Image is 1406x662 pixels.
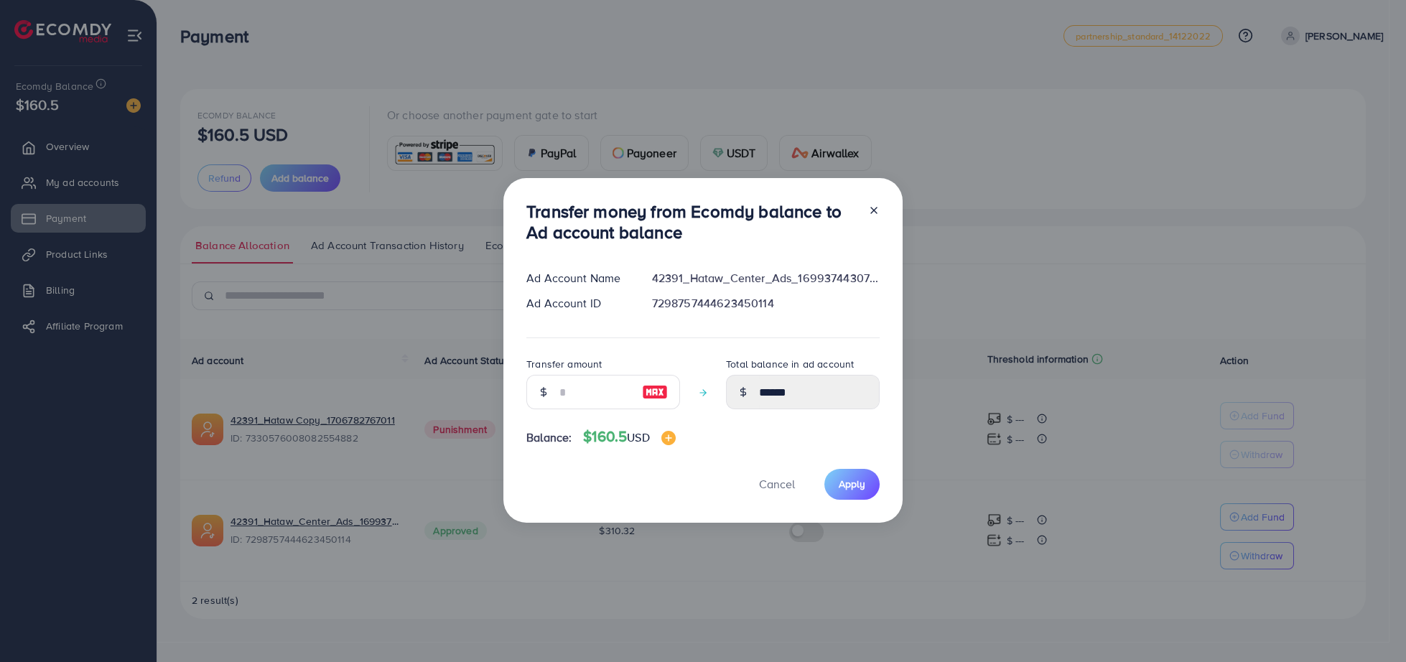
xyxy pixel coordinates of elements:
div: 7298757444623450114 [641,295,891,312]
span: USD [627,429,649,445]
h4: $160.5 [583,428,675,446]
span: Apply [839,477,865,491]
img: image [642,383,668,401]
img: image [661,431,676,445]
span: Cancel [759,476,795,492]
div: 42391_Hataw_Center_Ads_1699374430760 [641,270,891,286]
h3: Transfer money from Ecomdy balance to Ad account balance [526,201,857,243]
button: Cancel [741,469,813,500]
label: Transfer amount [526,357,602,371]
div: Ad Account Name [515,270,641,286]
div: Ad Account ID [515,295,641,312]
span: Balance: [526,429,572,446]
label: Total balance in ad account [726,357,854,371]
button: Apply [824,469,880,500]
iframe: Chat [1345,597,1395,651]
